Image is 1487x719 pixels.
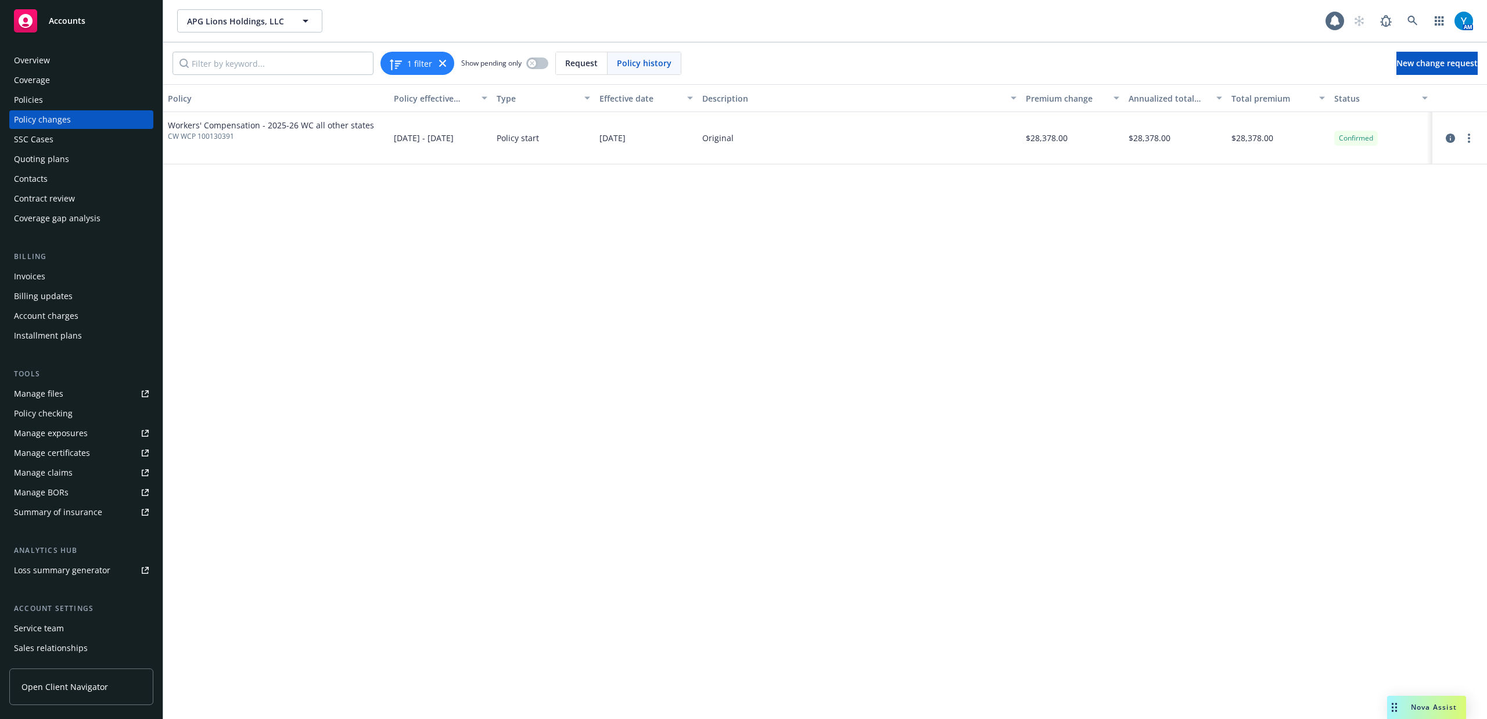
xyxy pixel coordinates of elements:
a: Account charges [9,307,153,325]
a: Policies [9,91,153,109]
div: Manage claims [14,463,73,482]
div: Total premium [1231,92,1312,105]
div: Contract review [14,189,75,208]
div: SSC Cases [14,130,53,149]
div: Related accounts [14,659,81,677]
a: Manage certificates [9,444,153,462]
span: Policy start [497,132,539,144]
div: Loss summary generator [14,561,110,580]
a: Policy checking [9,404,153,423]
div: Policy changes [14,110,71,129]
div: Premium change [1026,92,1107,105]
a: Billing updates [9,287,153,305]
a: Contacts [9,170,153,188]
div: Invoices [14,267,45,286]
a: Overview [9,51,153,70]
div: Account settings [9,603,153,614]
span: Policy history [617,57,671,69]
a: Service team [9,619,153,638]
div: Manage certificates [14,444,90,462]
button: Status [1330,84,1432,112]
span: Confirmed [1339,133,1373,143]
a: Manage files [9,384,153,403]
a: Policy changes [9,110,153,129]
div: Manage files [14,384,63,403]
div: Service team [14,619,64,638]
div: Description [702,92,1004,105]
a: Coverage gap analysis [9,209,153,228]
span: APG Lions Holdings, LLC [187,15,288,27]
div: Type [497,92,577,105]
a: Summary of insurance [9,503,153,522]
a: New change request [1396,52,1478,75]
div: Manage exposures [14,424,88,443]
button: APG Lions Holdings, LLC [177,9,322,33]
span: Show pending only [461,58,522,68]
a: Manage claims [9,463,153,482]
a: Search [1401,9,1424,33]
span: $28,378.00 [1026,132,1068,144]
button: Annualized total premium change [1124,84,1227,112]
a: Installment plans [9,326,153,345]
span: Workers' Compensation - 2025-26 WC all other states [168,119,374,131]
div: Policy effective dates [394,92,475,105]
span: CW WCP 100130391 [168,131,374,142]
div: Account charges [14,307,78,325]
button: Policy [163,84,389,112]
a: Related accounts [9,659,153,677]
span: Open Client Navigator [21,681,108,693]
div: Sales relationships [14,639,88,657]
button: Nova Assist [1387,696,1466,719]
a: Manage BORs [9,483,153,502]
div: Billing updates [14,287,73,305]
a: Coverage [9,71,153,89]
button: Type [492,84,595,112]
a: Manage exposures [9,424,153,443]
a: circleInformation [1443,131,1457,145]
button: Description [698,84,1022,112]
a: Quoting plans [9,150,153,168]
span: Nova Assist [1411,702,1457,712]
div: Summary of insurance [14,503,102,522]
div: Tools [9,368,153,380]
div: Policy [168,92,385,105]
a: Accounts [9,5,153,37]
div: Analytics hub [9,545,153,556]
a: Contract review [9,189,153,208]
img: photo [1454,12,1473,30]
button: Effective date [595,84,698,112]
span: Accounts [49,16,85,26]
div: Policy checking [14,404,73,423]
div: Billing [9,251,153,263]
div: Original [702,132,734,144]
div: Status [1334,92,1415,105]
div: Overview [14,51,50,70]
a: Start snowing [1348,9,1371,33]
button: Premium change [1021,84,1124,112]
a: Switch app [1428,9,1451,33]
a: Invoices [9,267,153,286]
span: Request [565,57,598,69]
a: Sales relationships [9,639,153,657]
span: $28,378.00 [1129,132,1170,144]
div: Drag to move [1387,696,1402,719]
span: [DATE] [599,132,626,144]
input: Filter by keyword... [173,52,373,75]
div: Manage BORs [14,483,69,502]
span: [DATE] - [DATE] [394,132,454,144]
span: 1 filter [407,57,432,70]
div: Coverage [14,71,50,89]
div: Effective date [599,92,680,105]
div: Coverage gap analysis [14,209,100,228]
div: Contacts [14,170,48,188]
a: Loss summary generator [9,561,153,580]
button: Total premium [1227,84,1330,112]
div: Annualized total premium change [1129,92,1209,105]
a: more [1462,131,1476,145]
div: Policies [14,91,43,109]
a: SSC Cases [9,130,153,149]
button: Policy effective dates [389,84,492,112]
div: Quoting plans [14,150,69,168]
div: Installment plans [14,326,82,345]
